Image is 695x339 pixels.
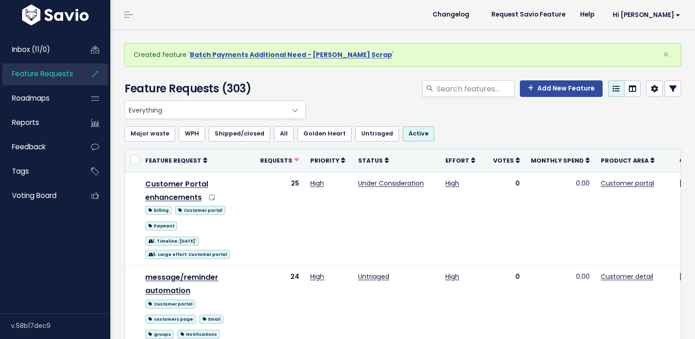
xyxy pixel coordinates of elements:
a: High [445,272,459,281]
a: Product Area [601,156,655,165]
span: Tags [12,166,29,176]
span: Payment [145,221,177,231]
span: 1. Timeline: [DATE]' [145,237,199,246]
a: Untriaged [355,126,399,141]
a: All [274,126,294,141]
h4: Feature Requests (303) [125,80,301,97]
span: billing [145,206,171,215]
a: Golden Heart [297,126,352,141]
a: 1. Timeline: [DATE]' [145,235,199,246]
input: Search features... [436,80,514,97]
span: Everything [125,101,287,119]
span: Everything [125,101,306,119]
a: Voting Board [2,185,76,206]
a: billing [145,204,171,215]
span: groups [145,330,174,339]
a: Feedback [2,136,76,158]
span: Feedback [12,142,46,152]
a: Monthly spend [531,156,590,165]
a: Customer portal [601,179,654,188]
span: Notifications [177,330,220,339]
span: Roadmaps [12,93,50,103]
a: Active [403,126,434,141]
a: Roadmaps [2,88,76,109]
span: Hi [PERSON_NAME] [613,11,680,18]
td: 25 [255,172,305,265]
a: 5. Large effort: Customer portal [145,248,230,260]
span: Feature Request [145,157,201,164]
span: Monthly spend [531,157,584,164]
a: Requests [260,156,299,165]
span: Requests [260,157,292,164]
td: 0.00 [525,172,595,265]
a: Hi [PERSON_NAME] [602,8,688,22]
a: High [310,272,324,281]
span: Changelog [433,11,469,18]
a: WPH [179,126,205,141]
a: Customer Portal enhancements [145,179,208,203]
a: Shipped/closed [209,126,270,141]
span: × [663,47,669,62]
a: Customer detail [601,272,653,281]
span: customers page [145,315,196,324]
a: Customer portal [175,204,225,215]
span: Feature Requests [12,69,73,79]
span: 5. Large effort: Customer portal [145,250,230,259]
div: v.58b17dec9 [11,314,110,338]
a: Add New Feature [520,80,603,97]
a: Request Savio Feature [484,8,573,22]
span: Votes [493,157,514,164]
a: High [445,179,459,188]
div: Created feature ' ' [124,43,681,67]
a: Customer portal [145,298,195,309]
a: customers page [145,313,196,324]
button: Close [654,44,678,66]
span: Reports [12,118,39,127]
span: Email [199,315,223,324]
a: Email [199,313,223,324]
a: Effort [445,156,475,165]
a: Help [573,8,602,22]
span: Status [358,157,383,164]
ul: Filter feature requests [125,126,681,141]
a: Priority [310,156,345,165]
img: logo-white.9d6f32f41409.svg [20,5,91,25]
a: Batch Payments Additional Need - [PERSON_NAME] Scrap [190,50,392,59]
a: Inbox (11/0) [2,39,76,60]
a: Votes [493,156,520,165]
span: Inbox (11/0) [12,45,50,54]
span: Priority [310,157,339,164]
span: Customer portal [145,299,195,309]
a: Tags [2,161,76,182]
a: Under Consideration [358,179,424,188]
span: Voting Board [12,191,57,200]
a: Payment [145,220,177,231]
td: 0 [488,172,525,265]
span: Product Area [601,157,649,164]
a: Status [358,156,389,165]
a: Untriaged [358,272,389,281]
a: Reports [2,112,76,133]
a: Feature Requests [2,63,76,85]
a: Feature Request [145,156,207,165]
span: Effort [445,157,469,164]
a: High [310,179,324,188]
a: message/reminder automation [145,272,218,296]
span: Customer portal [175,206,225,215]
a: Major waste [125,126,175,141]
